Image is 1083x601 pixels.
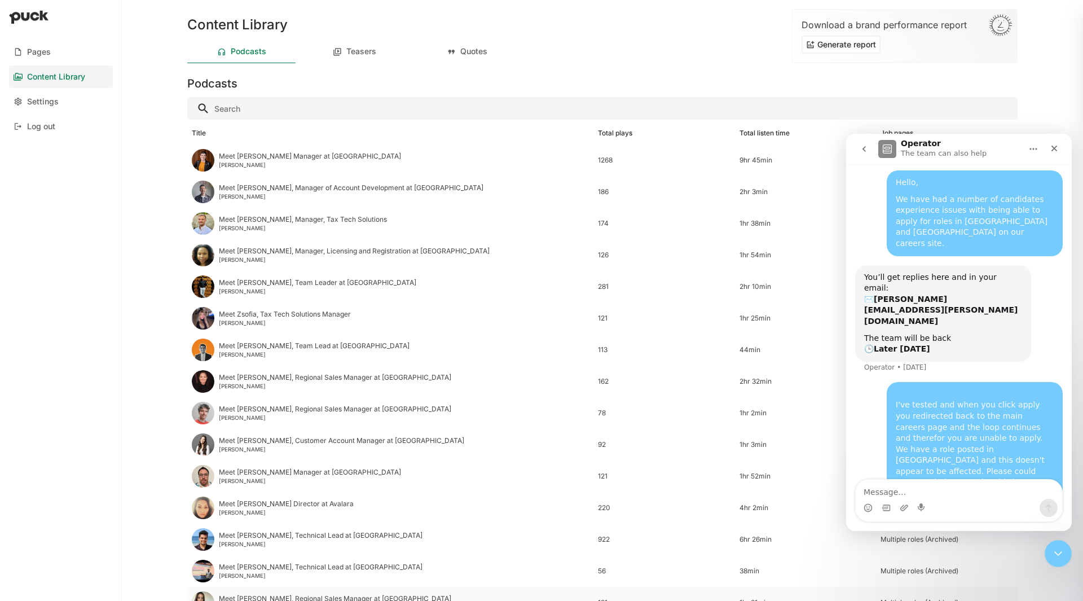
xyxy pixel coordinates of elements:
[598,283,730,291] div: 281
[50,255,208,354] div: I've tested and when you click apply you redirected back to the main careers page and the loop co...
[739,346,872,354] div: 44min
[739,378,872,385] div: 2hr 32min
[219,374,451,381] div: Meet [PERSON_NAME], Regional Sales Manager at [GEOGRAPHIC_DATA]
[219,477,401,484] div: [PERSON_NAME]
[219,446,464,453] div: [PERSON_NAME]
[598,472,730,480] div: 121
[187,77,237,90] h3: Podcasts
[72,370,81,379] button: Start recording
[219,256,490,263] div: [PERSON_NAME]
[219,500,354,508] div: Meet [PERSON_NAME] Director at Avalara
[219,161,401,168] div: [PERSON_NAME]
[27,122,55,131] div: Log out
[739,188,872,196] div: 2hr 3min
[219,572,422,579] div: [PERSON_NAME]
[219,247,490,255] div: Meet [PERSON_NAME], Manager, Licensing and Registration at [GEOGRAPHIC_DATA]
[9,248,217,403] div: user says…
[598,536,730,543] div: 922
[346,47,376,56] div: Teasers
[219,351,410,358] div: [PERSON_NAME]
[219,532,422,539] div: Meet [PERSON_NAME], Technical Lead at [GEOGRAPHIC_DATA]
[54,370,63,379] button: Upload attachment
[802,19,1008,31] div: Download a brand performance report
[598,251,730,259] div: 126
[219,563,422,571] div: Meet [PERSON_NAME], Technical Lead at [GEOGRAPHIC_DATA]
[219,288,416,295] div: [PERSON_NAME]
[1045,540,1072,567] iframe: Intercom live chat
[739,536,872,543] div: 6hr 26min
[598,129,632,137] div: Total plays
[598,378,730,385] div: 162
[219,152,401,160] div: Meet [PERSON_NAME] Manager at [GEOGRAPHIC_DATA]
[739,409,872,417] div: 1hr 2min
[739,220,872,227] div: 1hr 38min
[187,97,1018,120] input: Search
[598,156,730,164] div: 1268
[881,129,913,137] div: Job pages
[219,310,351,318] div: Meet Zsofia, Tax Tech Solutions Manager
[192,129,206,137] div: Title
[10,346,216,365] textarea: Message…
[598,567,730,575] div: 56
[598,504,730,512] div: 220
[219,383,451,389] div: [PERSON_NAME]
[219,437,464,445] div: Meet [PERSON_NAME], Customer Account Manager at [GEOGRAPHIC_DATA]
[219,414,451,421] div: [PERSON_NAME]
[739,283,872,291] div: 2hr 10min
[598,314,730,322] div: 121
[219,541,422,547] div: [PERSON_NAME]
[219,405,451,413] div: Meet [PERSON_NAME], Regional Sales Manager at [GEOGRAPHIC_DATA]
[598,409,730,417] div: 78
[27,47,51,57] div: Pages
[219,468,401,476] div: Meet [PERSON_NAME] Manager at [GEOGRAPHIC_DATA]
[187,18,288,32] h1: Content Library
[219,216,387,223] div: Meet [PERSON_NAME], Manager, Tax Tech Solutions
[219,509,354,516] div: [PERSON_NAME]
[739,472,872,480] div: 1hr 52min
[739,314,872,322] div: 1hr 25min
[881,567,1013,575] div: Multiple roles (Archived)
[739,251,872,259] div: 1hr 54min
[846,134,1072,531] iframe: Intercom live chat
[219,342,410,350] div: Meet [PERSON_NAME], Team Lead at [GEOGRAPHIC_DATA]
[460,47,487,56] div: Quotes
[598,220,730,227] div: 174
[9,65,113,88] a: Content Library
[739,441,872,449] div: 1hr 3min
[802,36,881,54] button: Generate report
[598,346,730,354] div: 113
[36,370,45,379] button: Gif picker
[27,72,85,82] div: Content Library
[193,365,212,383] button: Send a message…
[27,97,59,107] div: Settings
[231,47,266,56] div: Podcasts
[739,129,790,137] div: Total listen time
[739,567,872,575] div: 38min
[598,188,730,196] div: 186
[881,536,1013,543] div: Multiple roles (Archived)
[219,184,483,192] div: Meet [PERSON_NAME], Manager of Account Development at [GEOGRAPHIC_DATA]
[41,248,217,389] div: I've tested and when you click apply you redirected back to the main careers page and the loop co...
[739,156,872,164] div: 9hr 45min
[219,225,387,231] div: [PERSON_NAME]
[219,319,351,326] div: [PERSON_NAME]
[9,41,113,63] a: Pages
[9,90,113,113] a: Settings
[739,504,872,512] div: 4hr 2min
[989,14,1012,37] img: Sun-D3Rjj4Si.svg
